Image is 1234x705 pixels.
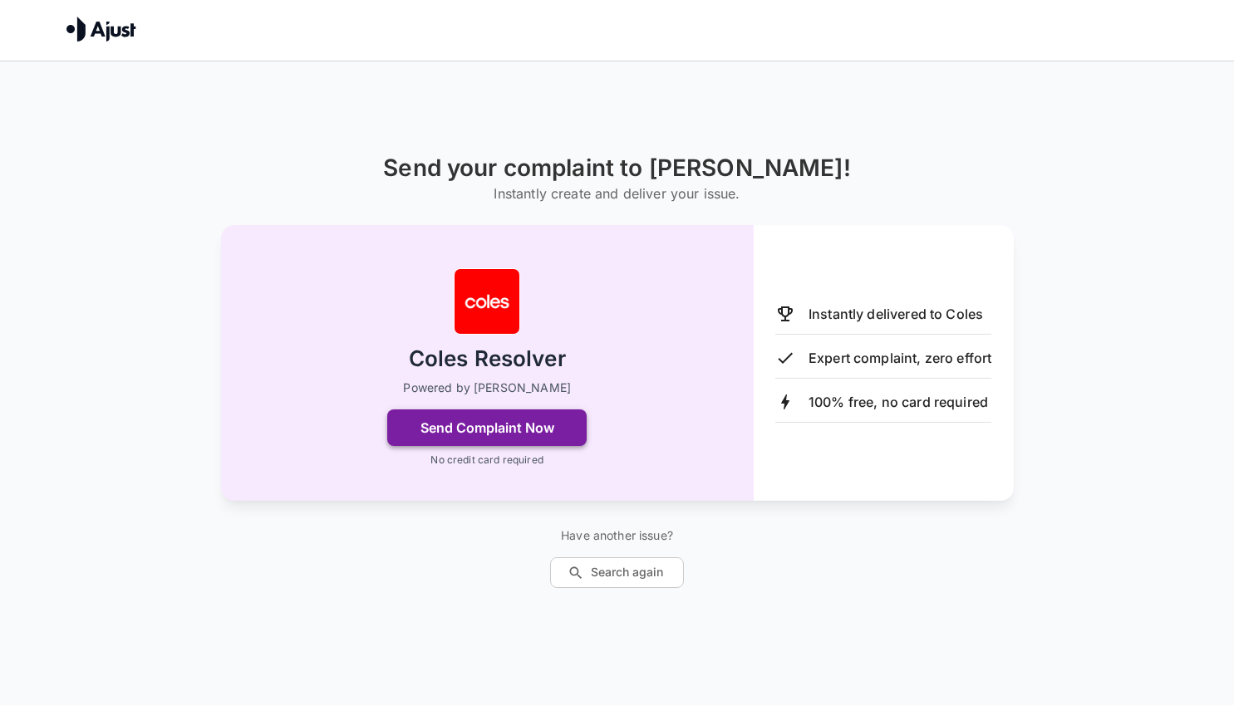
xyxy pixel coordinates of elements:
p: Have another issue? [550,527,684,544]
p: Instantly delivered to Coles [809,304,983,324]
h1: Send your complaint to [PERSON_NAME]! [383,154,851,182]
p: Powered by [PERSON_NAME] [403,379,571,396]
img: Ajust [66,17,136,42]
img: Coles [454,268,520,335]
h6: Instantly create and deliver your issue. [383,182,851,205]
h2: Coles Resolver [409,345,566,374]
p: Expert complaint, zero effort [809,348,991,368]
p: No credit card required [430,453,543,468]
p: 100% free, no card required [809,392,988,412]
button: Send Complaint Now [387,409,587,446]
button: Search again [550,557,684,588]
